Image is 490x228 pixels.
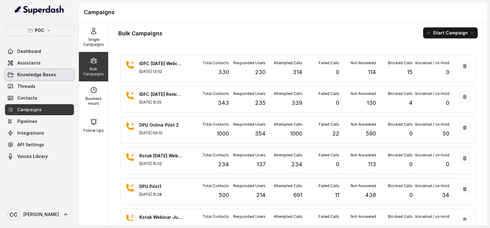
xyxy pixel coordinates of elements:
[409,191,413,199] p: 0
[274,91,302,96] p: Attempted Calls
[388,91,413,96] p: Blocked Calls
[423,27,478,38] button: Start Campaign
[446,160,449,169] p: 0
[409,129,413,138] p: 0
[335,191,339,199] p: 11
[388,122,413,127] p: Blocked Calls
[351,91,376,96] p: Not Answered
[274,214,302,219] p: Attempted Calls
[202,61,229,65] p: Total Contacts
[255,99,266,107] p: 235
[351,153,376,158] p: Not Answered
[319,153,339,158] p: Failed Calls
[5,104,74,115] a: Campaigns
[388,61,413,65] p: Blocked Calls
[5,81,74,92] a: Threads
[368,160,376,169] p: 113
[139,161,182,166] p: [DATE] 15:02
[336,99,339,107] p: 0
[233,91,266,96] p: Responded Users
[5,46,74,57] a: Dashboard
[81,37,106,47] p: Single Campaigns
[415,214,449,219] p: Voicemail / on Hold
[409,160,413,169] p: 0
[202,91,229,96] p: Total Contacts
[139,69,182,74] p: [DATE] 13:02
[139,100,182,105] p: [DATE] 15:25
[10,211,18,218] text: CC
[319,183,339,188] p: Failed Calls
[218,68,229,77] p: 330
[442,191,449,199] p: 34
[118,29,162,38] h1: Bulk Campaigns
[81,96,106,106] p: Business Hours
[139,153,182,159] p: Kotak [DATE] Webinar Reminder
[81,67,106,77] p: Bulk Campaigns
[218,99,229,107] p: 343
[17,83,35,89] span: Threads
[415,183,449,188] p: Voicemail / on Hold
[17,95,37,101] span: Contacts
[351,214,376,219] p: Not Answered
[293,191,302,199] p: 691
[217,129,229,138] p: 1000
[5,151,74,162] a: Voices Library
[139,131,182,136] p: [DATE] 09:10
[293,68,302,77] p: 314
[202,122,229,127] p: Total Contacts
[15,5,64,15] img: light.svg
[446,68,449,77] p: 0
[443,129,449,138] p: 50
[17,130,44,136] span: Integrations
[415,153,449,158] p: Voicemail / on Hold
[233,61,266,65] p: Responded Users
[367,99,376,107] p: 130
[139,91,182,97] p: IDFC [DATE] Reminder
[336,160,339,169] p: 0
[366,129,376,138] p: 590
[202,183,229,188] p: Total Contacts
[274,153,302,158] p: Attempted Calls
[319,214,339,219] p: Failed Calls
[5,57,74,69] a: Assistants
[139,214,182,220] p: Kotak Webinar July First Week
[5,116,74,127] a: Pipelines
[17,142,44,148] span: API Settings
[5,128,74,139] a: Integrations
[5,206,74,223] a: [PERSON_NAME]
[333,129,339,138] p: 22
[319,91,339,96] p: Failed Calls
[274,183,302,188] p: Attempted Calls
[5,139,74,150] a: API Settings
[139,183,182,190] p: DPU Pilot1
[407,68,413,77] p: 15
[202,214,229,219] p: Total Contacts
[274,61,302,65] p: Attempted Calls
[319,61,339,65] p: Failed Calls
[409,99,413,107] p: 4
[336,68,339,77] p: 0
[233,153,266,158] p: Responded Users
[233,183,266,188] p: Responded Users
[415,91,449,96] p: Voicemail / on Hold
[17,48,41,54] span: Dashboard
[290,129,302,138] p: 1000
[257,160,266,169] p: 137
[233,122,266,127] p: Responded Users
[446,99,449,107] p: 0
[139,61,182,67] p: IDFC [DATE] Webinar Reminder
[5,25,74,36] button: POC
[351,61,376,65] p: Not Answered
[256,191,266,199] p: 214
[274,122,302,127] p: Attempted Calls
[17,153,48,159] span: Voices Library
[218,160,229,169] p: 234
[139,122,182,128] p: DPU Online Pilot 2
[319,122,339,127] p: Failed Calls
[84,128,104,133] p: Follow Ups
[292,99,302,107] p: 339
[219,191,229,199] p: 500
[17,118,37,124] span: Pipelines
[388,214,413,219] p: Blocked Calls
[17,107,42,113] span: Campaigns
